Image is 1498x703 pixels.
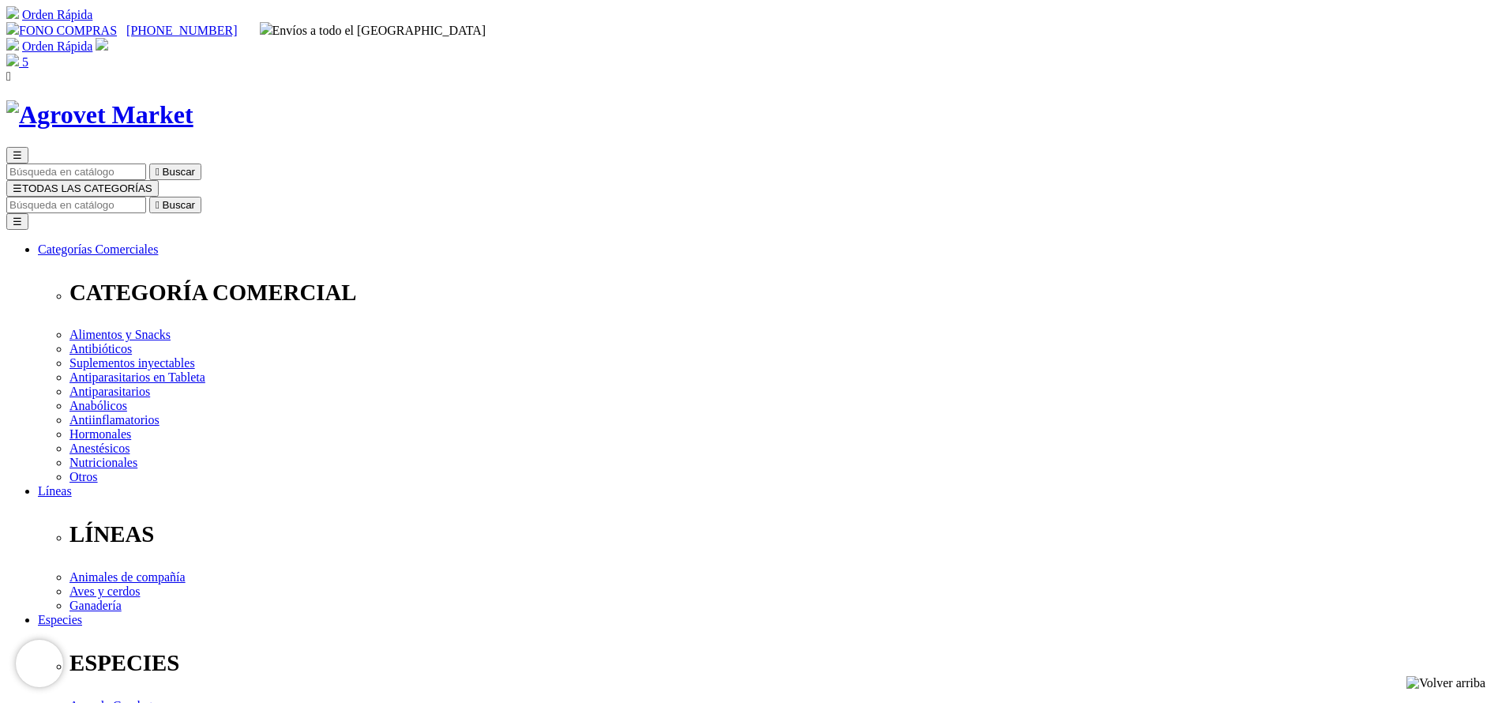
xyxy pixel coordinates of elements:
[6,6,19,19] img: shopping-cart.svg
[38,613,82,626] a: Especies
[6,197,146,213] input: Buscar
[69,650,1492,676] p: ESPECIES
[69,599,122,612] a: Ganadería
[69,342,132,355] a: Antibióticos
[38,242,158,256] a: Categorías Comerciales
[69,399,127,412] a: Anabólicos
[6,38,19,51] img: shopping-cart.svg
[6,55,28,69] a: 5
[149,197,201,213] button:  Buscar
[1406,676,1485,690] img: Volver arriba
[6,164,146,180] input: Buscar
[69,427,131,441] a: Hormonales
[69,385,150,398] a: Antiparasitarios
[69,413,160,427] a: Antiinflamatorios
[69,328,171,341] a: Alimentos y Snacks
[260,24,486,37] span: Envíos a todo el [GEOGRAPHIC_DATA]
[6,180,159,197] button: ☰TODAS LAS CATEGORÍAS
[163,199,195,211] span: Buscar
[13,149,22,161] span: ☰
[69,585,140,598] a: Aves y cerdos
[38,484,72,498] a: Líneas
[6,213,28,230] button: ☰
[69,442,130,455] a: Anestésicos
[6,147,28,164] button: ☰
[69,470,98,483] a: Otros
[69,356,195,370] a: Suplementos inyectables
[96,39,108,53] a: Acceda a su cuenta de cliente
[260,22,272,35] img: delivery-truck.svg
[13,182,22,194] span: ☰
[6,54,19,66] img: shopping-bag.svg
[156,199,160,211] i: 
[69,456,137,469] a: Nutricionales
[69,280,1492,306] p: CATEGORÍA COMERCIAL
[6,22,19,35] img: phone.svg
[6,70,11,83] i: 
[22,55,28,69] span: 5
[69,370,205,384] a: Antiparasitarios en Tableta
[6,100,193,130] img: Agrovet Market
[126,24,237,37] a: [PHONE_NUMBER]
[22,8,92,21] a: Orden Rápida
[69,521,1492,547] p: LÍNEAS
[163,166,195,178] span: Buscar
[156,166,160,178] i: 
[22,39,92,53] a: Orden Rápida
[69,570,186,584] a: Animales de compañía
[16,640,63,687] iframe: Brevo live chat
[6,24,117,37] a: FONO COMPRAS
[96,38,108,51] img: user.svg
[149,164,201,180] button:  Buscar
